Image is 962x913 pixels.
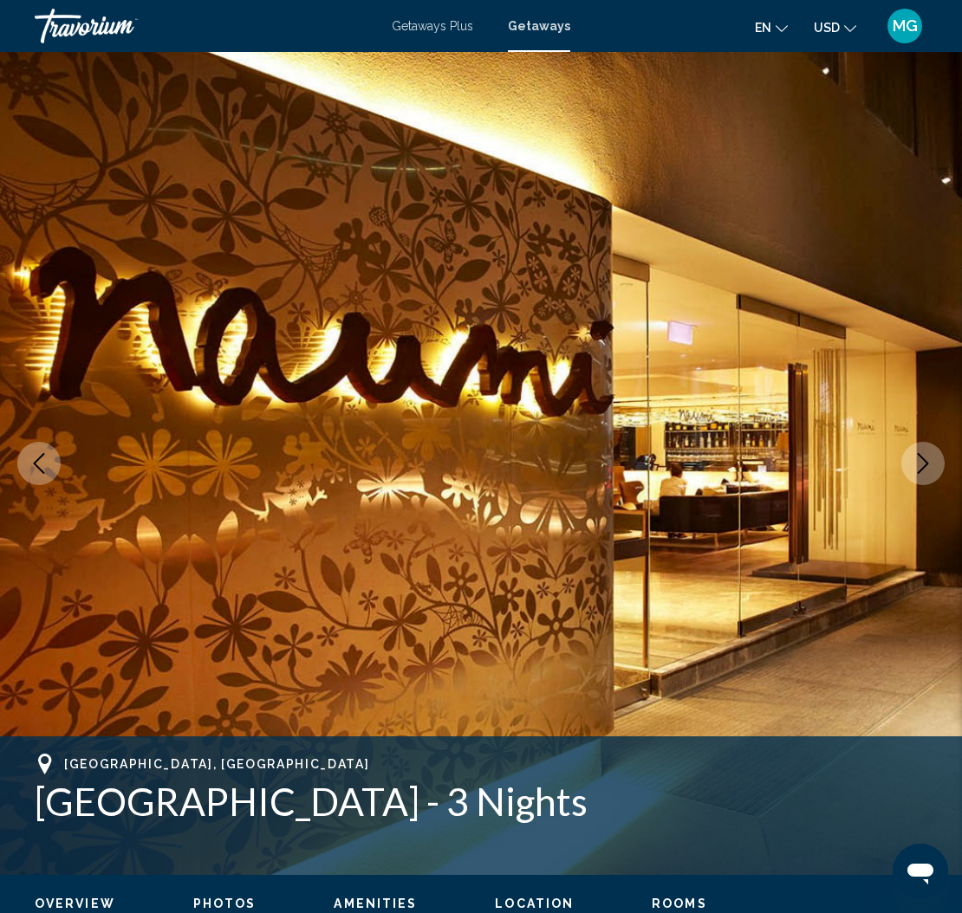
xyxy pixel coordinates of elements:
[334,897,417,910] span: Amenities
[814,15,856,40] button: Change currency
[508,19,570,33] a: Getaways
[893,17,918,35] span: MG
[392,19,473,33] a: Getaways Plus
[495,896,574,911] button: Location
[17,442,61,485] button: Previous image
[35,9,374,43] a: Travorium
[893,844,948,899] iframe: Bouton de lancement de la fenêtre de messagerie
[882,8,927,44] button: User Menu
[35,779,927,824] h1: [GEOGRAPHIC_DATA] - 3 Nights
[35,897,115,910] span: Overview
[64,757,369,771] span: [GEOGRAPHIC_DATA], [GEOGRAPHIC_DATA]
[814,21,840,35] span: USD
[755,21,771,35] span: en
[755,15,788,40] button: Change language
[901,442,945,485] button: Next image
[35,896,115,911] button: Overview
[334,896,417,911] button: Amenities
[193,896,257,911] button: Photos
[652,896,707,911] button: Rooms
[495,897,574,910] span: Location
[652,897,707,910] span: Rooms
[193,897,257,910] span: Photos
